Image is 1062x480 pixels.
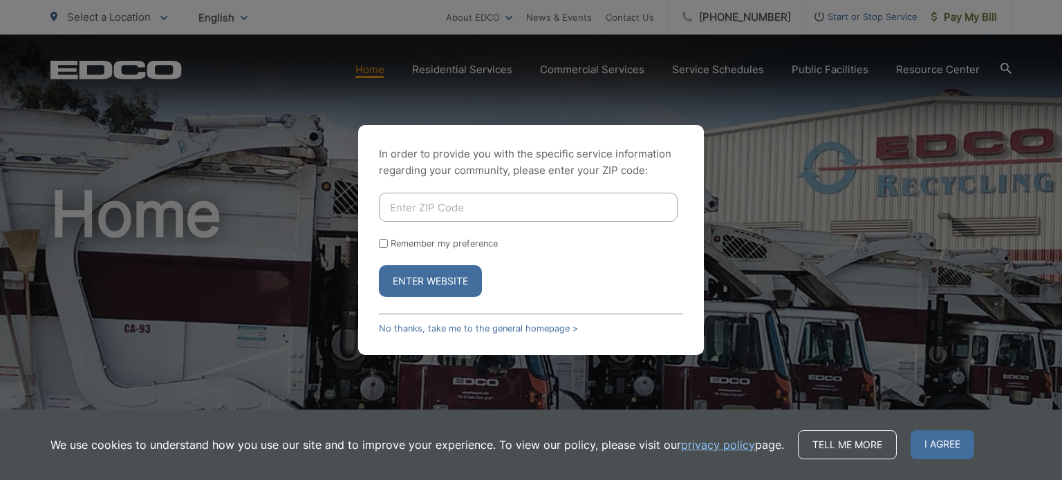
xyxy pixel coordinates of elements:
[50,436,784,453] p: We use cookies to understand how you use our site and to improve your experience. To view our pol...
[379,193,678,222] input: Enter ZIP Code
[911,430,974,459] span: I agree
[379,146,683,179] p: In order to provide you with the specific service information regarding your community, please en...
[379,265,482,297] button: Enter Website
[391,238,498,249] label: Remember my preference
[681,436,755,453] a: privacy policy
[379,323,578,334] a: No thanks, take me to the general homepage >
[798,430,897,459] a: Tell me more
